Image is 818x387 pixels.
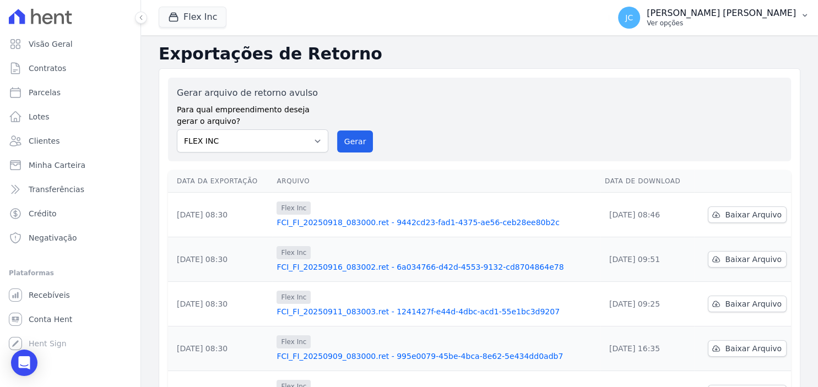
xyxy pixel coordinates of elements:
a: Baixar Arquivo [708,251,787,268]
th: Arquivo [272,170,600,193]
span: Flex Inc [277,291,311,304]
span: Clientes [29,135,59,146]
a: Minha Carteira [4,154,136,176]
label: Para qual empreendimento deseja gerar o arquivo? [177,100,328,127]
span: Negativação [29,232,77,243]
button: Gerar [337,130,373,152]
a: Transferências [4,178,136,200]
a: FCI_FI_20250911_083003.ret - 1241427f-e44d-4dbc-acd1-55e1bc3d9207 [277,306,596,317]
span: Flex Inc [277,335,311,348]
p: [PERSON_NAME] [PERSON_NAME] [647,8,796,19]
a: Crédito [4,203,136,225]
td: [DATE] 09:25 [600,282,694,326]
p: Ver opções [647,19,796,28]
td: [DATE] 08:30 [168,237,272,282]
span: Flex Inc [277,201,311,215]
button: Flex Inc [159,7,226,28]
span: Transferências [29,184,84,195]
span: Baixar Arquivo [725,254,782,265]
span: Visão Geral [29,39,73,50]
a: Contratos [4,57,136,79]
span: Baixar Arquivo [725,209,782,220]
td: [DATE] 08:30 [168,282,272,326]
th: Data da Exportação [168,170,272,193]
td: [DATE] 08:46 [600,193,694,237]
span: Baixar Arquivo [725,298,782,309]
span: Contratos [29,63,66,74]
a: Baixar Arquivo [708,296,787,312]
span: Recebíveis [29,290,70,301]
span: Lotes [29,111,50,122]
a: FCI_FI_20250916_083002.ret - 6a034766-d42d-4553-9132-cd8704864e78 [277,261,596,272]
a: Negativação [4,227,136,249]
a: Baixar Arquivo [708,340,787,357]
span: Crédito [29,208,57,219]
td: [DATE] 16:35 [600,326,694,371]
div: Open Intercom Messenger [11,350,37,376]
span: JC [625,14,633,21]
td: [DATE] 09:51 [600,237,694,282]
a: FCI_FI_20250918_083000.ret - 9442cd23-fad1-4375-ae56-ceb28ee80b2c [277,217,596,228]
h2: Exportações de Retorno [159,44,800,64]
span: Flex Inc [277,246,311,259]
a: FCI_FI_20250909_083000.ret - 995e0079-45be-4bca-8e62-5e434dd0adb7 [277,351,596,362]
label: Gerar arquivo de retorno avulso [177,86,328,100]
a: Conta Hent [4,308,136,330]
a: Parcelas [4,81,136,103]
span: Baixar Arquivo [725,343,782,354]
span: Conta Hent [29,314,72,325]
div: Plataformas [9,266,132,280]
a: Lotes [4,106,136,128]
a: Recebíveis [4,284,136,306]
td: [DATE] 08:30 [168,326,272,371]
td: [DATE] 08:30 [168,193,272,237]
button: JC [PERSON_NAME] [PERSON_NAME] Ver opções [609,2,818,33]
a: Clientes [4,130,136,152]
span: Minha Carteira [29,160,85,171]
th: Data de Download [600,170,694,193]
a: Visão Geral [4,33,136,55]
a: Baixar Arquivo [708,206,787,223]
span: Parcelas [29,87,61,98]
